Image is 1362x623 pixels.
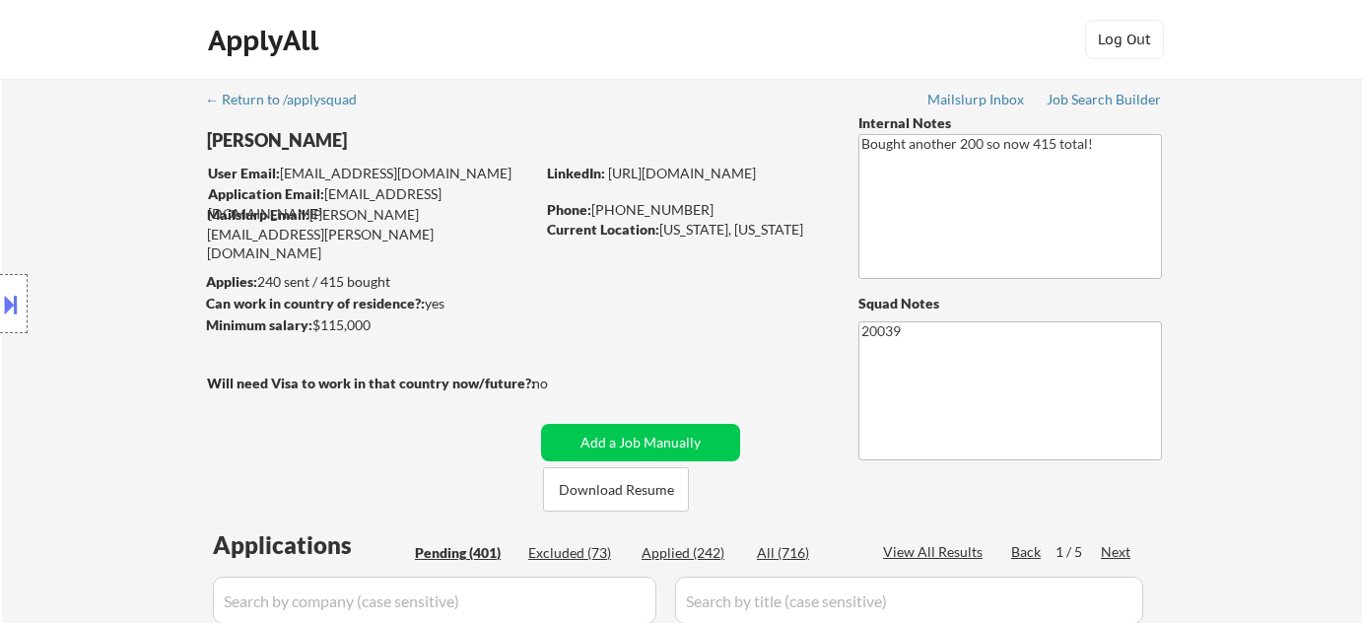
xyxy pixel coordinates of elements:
[883,542,988,562] div: View All Results
[213,533,408,557] div: Applications
[608,165,756,181] a: [URL][DOMAIN_NAME]
[1011,542,1043,562] div: Back
[207,205,534,263] div: [PERSON_NAME][EMAIL_ADDRESS][PERSON_NAME][DOMAIN_NAME]
[547,200,826,220] div: [PHONE_NUMBER]
[547,201,591,218] strong: Phone:
[1101,542,1132,562] div: Next
[208,24,324,57] div: ApplyAll
[543,467,689,512] button: Download Resume
[858,113,1162,133] div: Internal Notes
[415,543,513,563] div: Pending (401)
[206,315,534,335] div: $115,000
[757,543,855,563] div: All (716)
[206,294,528,313] div: yes
[528,543,627,563] div: Excluded (73)
[1047,93,1162,106] div: Job Search Builder
[927,92,1026,111] a: Mailslurp Inbox
[1085,20,1164,59] button: Log Out
[1047,92,1162,111] a: Job Search Builder
[205,93,375,106] div: ← Return to /applysquad
[547,221,659,238] strong: Current Location:
[532,374,588,393] div: no
[1056,542,1101,562] div: 1 / 5
[547,165,605,181] strong: LinkedIn:
[208,164,534,183] div: [EMAIL_ADDRESS][DOMAIN_NAME]
[927,93,1026,106] div: Mailslurp Inbox
[205,92,375,111] a: ← Return to /applysquad
[207,375,535,391] strong: Will need Visa to work in that country now/future?:
[208,184,534,223] div: [EMAIL_ADDRESS][DOMAIN_NAME]
[541,424,740,461] button: Add a Job Manually
[858,294,1162,313] div: Squad Notes
[642,543,740,563] div: Applied (242)
[207,128,612,153] div: [PERSON_NAME]
[547,220,826,240] div: [US_STATE], [US_STATE]
[206,272,534,292] div: 240 sent / 415 bought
